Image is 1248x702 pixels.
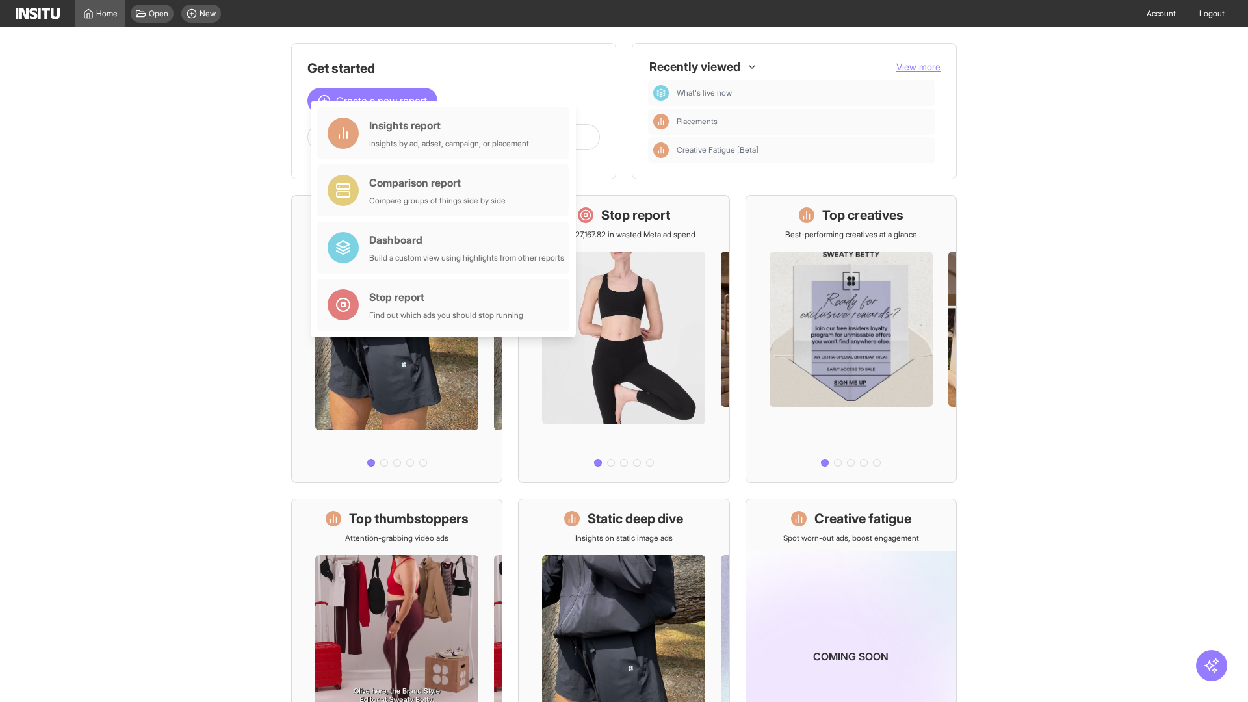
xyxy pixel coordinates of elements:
span: Home [96,8,118,19]
a: Stop reportSave £27,167.82 in wasted Meta ad spend [518,195,729,483]
a: Top creativesBest-performing creatives at a glance [746,195,957,483]
span: What's live now [677,88,732,98]
div: Dashboard [653,85,669,101]
span: What's live now [677,88,930,98]
div: Stop report [369,289,523,305]
span: Open [149,8,168,19]
p: Insights on static image ads [575,533,673,543]
a: What's live nowSee all active ads instantly [291,195,502,483]
span: Creative Fatigue [Beta] [677,145,930,155]
div: Find out which ads you should stop running [369,310,523,320]
div: Build a custom view using highlights from other reports [369,253,564,263]
span: New [200,8,216,19]
p: Save £27,167.82 in wasted Meta ad spend [552,229,695,240]
span: Placements [677,116,718,127]
div: Dashboard [369,232,564,248]
div: Comparison report [369,175,506,190]
img: Logo [16,8,60,19]
button: View more [896,60,941,73]
h1: Get started [307,59,600,77]
span: Placements [677,116,930,127]
h1: Stop report [601,206,670,224]
span: Creative Fatigue [Beta] [677,145,759,155]
h1: Top creatives [822,206,903,224]
h1: Static deep dive [588,510,683,528]
p: Best-performing creatives at a glance [785,229,917,240]
div: Insights report [369,118,529,133]
p: Attention-grabbing video ads [345,533,448,543]
div: Compare groups of things side by side [369,196,506,206]
div: Insights [653,142,669,158]
button: Create a new report [307,88,437,114]
div: Insights [653,114,669,129]
div: Insights by ad, adset, campaign, or placement [369,138,529,149]
h1: Top thumbstoppers [349,510,469,528]
span: Create a new report [336,93,427,109]
span: View more [896,61,941,72]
